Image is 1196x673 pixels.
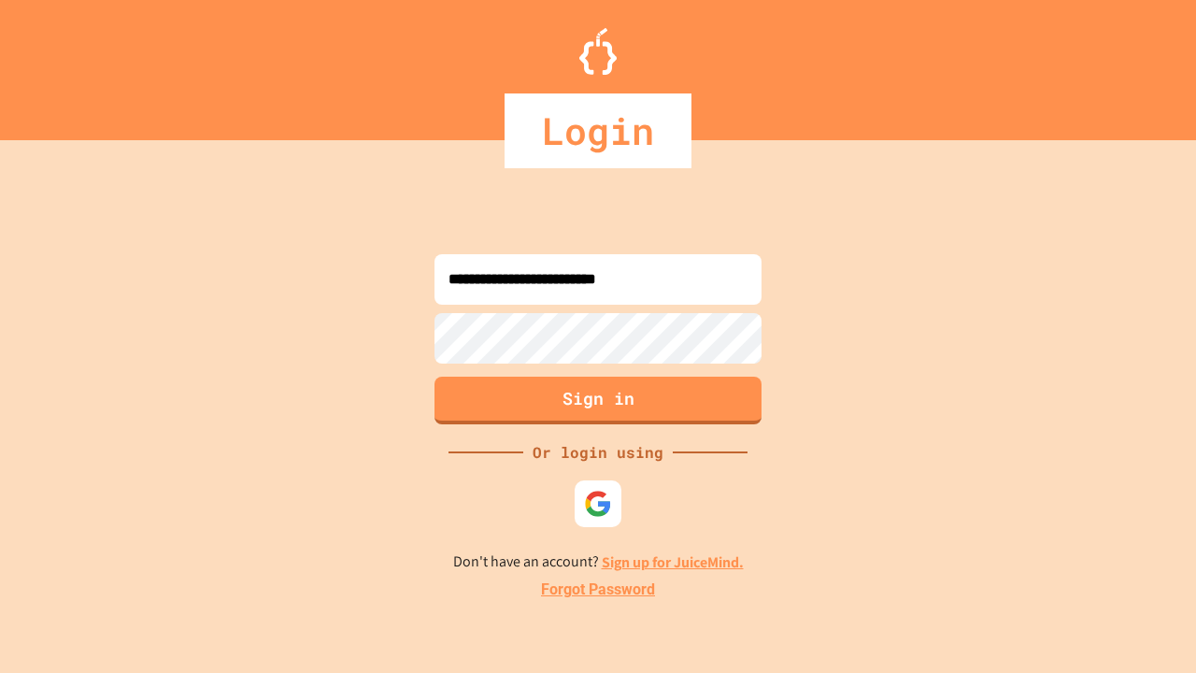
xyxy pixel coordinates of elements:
a: Forgot Password [541,579,655,601]
div: Or login using [523,441,673,464]
button: Sign in [434,377,762,424]
img: google-icon.svg [584,490,612,518]
img: Logo.svg [579,28,617,75]
p: Don't have an account? [453,551,744,574]
div: Login [505,93,691,168]
a: Sign up for JuiceMind. [602,552,744,572]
